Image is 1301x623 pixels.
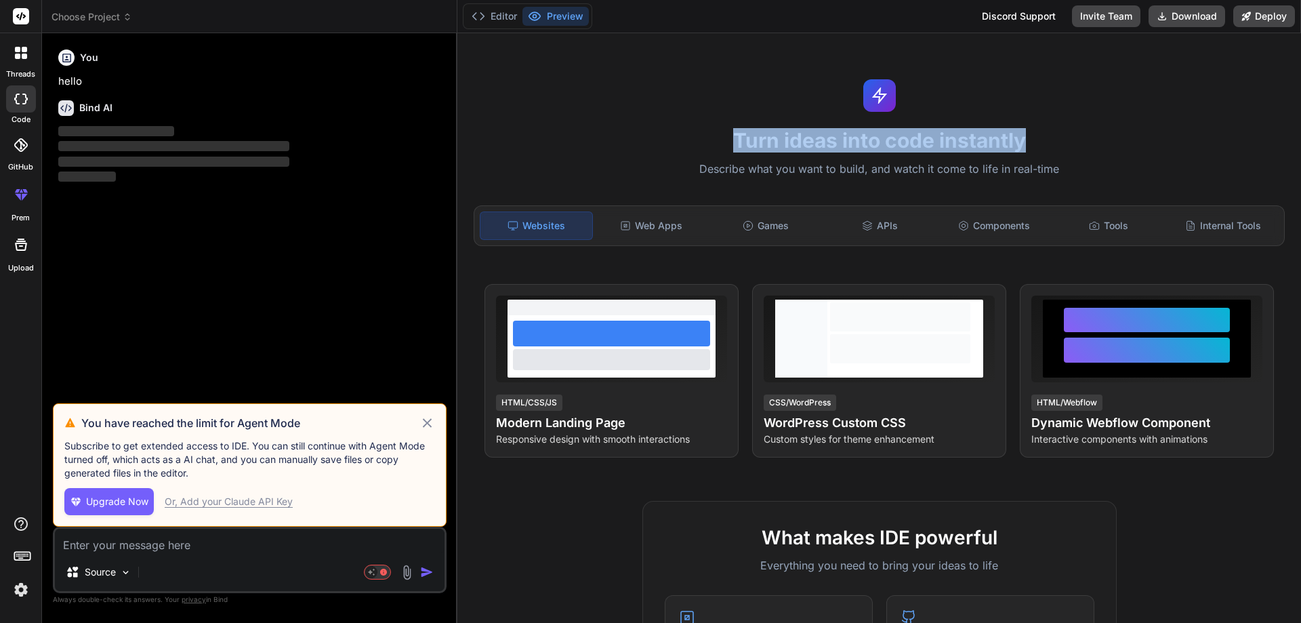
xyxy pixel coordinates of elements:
[665,523,1094,552] h2: What makes IDE powerful
[165,495,293,508] div: Or, Add your Claude API Key
[522,7,589,26] button: Preview
[496,395,562,411] div: HTML/CSS/JS
[6,68,35,80] label: threads
[1167,212,1279,240] div: Internal Tools
[120,567,131,578] img: Pick Models
[1031,414,1262,433] h4: Dynamic Webflow Component
[182,595,206,603] span: privacy
[9,578,33,601] img: settings
[81,415,419,431] h3: You have reached the limit for Agent Mode
[824,212,936,240] div: APIs
[86,495,148,508] span: Upgrade Now
[58,157,289,167] span: ‌
[58,74,444,89] p: hello
[64,439,435,480] p: Subscribe to get extended access to IDE. You can still continue with Agent Mode turned off, which...
[12,114,30,125] label: code
[764,395,836,411] div: CSS/WordPress
[496,414,727,433] h4: Modern Landing Page
[58,126,174,136] span: ‌
[64,488,154,515] button: Upgrade Now
[1149,5,1225,27] button: Download
[1031,433,1262,446] p: Interactive components with animations
[466,7,522,26] button: Editor
[58,172,116,182] span: ‌
[1053,212,1165,240] div: Tools
[12,212,30,224] label: prem
[8,161,33,173] label: GitHub
[764,433,995,446] p: Custom styles for theme enhancement
[8,262,34,274] label: Upload
[764,414,995,433] h4: WordPress Custom CSS
[974,5,1064,27] div: Discord Support
[1031,395,1102,411] div: HTML/Webflow
[496,433,727,446] p: Responsive design with smooth interactions
[51,10,132,24] span: Choose Project
[710,212,822,240] div: Games
[399,565,415,580] img: attachment
[80,51,98,64] h6: You
[58,141,289,151] span: ‌
[938,212,1050,240] div: Components
[480,212,593,240] div: Websites
[1233,5,1295,27] button: Deploy
[85,565,116,579] p: Source
[466,161,1293,178] p: Describe what you want to build, and watch it come to life in real-time
[596,212,707,240] div: Web Apps
[665,557,1094,574] p: Everything you need to bring your ideas to life
[1072,5,1140,27] button: Invite Team
[466,128,1293,153] h1: Turn ideas into code instantly
[79,101,112,115] h6: Bind AI
[420,565,434,579] img: icon
[53,593,447,606] p: Always double-check its answers. Your in Bind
